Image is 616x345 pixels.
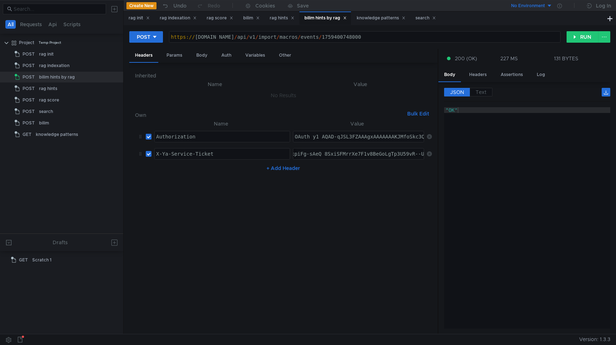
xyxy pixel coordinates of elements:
[135,71,432,80] h6: Inherited
[554,55,578,62] div: 131 BYTES
[23,83,35,94] span: POST
[39,118,49,128] div: bilim
[126,2,157,9] button: Create New
[129,49,158,63] div: Headers
[192,0,225,11] button: Redo
[137,33,150,41] div: POST
[191,49,213,62] div: Body
[32,255,52,265] div: Scratch 1
[141,80,289,89] th: Name
[240,49,271,62] div: Variables
[207,14,233,22] div: rag score
[455,55,477,62] span: 200 (OK)
[53,238,68,247] div: Drafts
[264,164,303,172] button: + Add Header
[567,31,598,43] button: RUN
[450,89,464,95] span: JSON
[304,14,347,22] div: bilim hints by rag
[438,68,461,82] div: Body
[129,14,150,22] div: rag init
[23,118,35,128] span: POST
[160,14,197,22] div: rag indexation
[135,111,404,119] h6: Own
[289,80,432,89] th: Value
[23,95,35,105] span: POST
[531,68,551,81] div: Log
[23,49,35,60] span: POST
[357,14,405,22] div: knowledge patterns
[39,83,57,94] div: rag hints
[129,31,163,43] button: POST
[39,106,53,117] div: search
[216,49,237,62] div: Auth
[255,1,275,10] div: Cookies
[157,0,192,11] button: Undo
[23,72,35,82] span: POST
[61,20,83,29] button: Scripts
[151,119,290,128] th: Name
[39,95,59,105] div: rag score
[14,5,102,13] input: Search...
[404,109,432,118] button: Bulk Edit
[511,3,545,9] div: No Environment
[476,89,486,95] span: Text
[18,20,44,29] button: Requests
[271,92,296,99] nz-embed-empty: No Results
[23,60,35,71] span: POST
[39,72,75,82] div: bilim hints by rag
[36,129,78,140] div: knowledge patterns
[19,37,34,48] div: Project
[23,129,32,140] span: GET
[270,14,294,22] div: rag hints
[273,49,297,62] div: Other
[46,20,59,29] button: Api
[415,14,436,22] div: search
[579,334,610,345] span: Version: 1.3.3
[208,1,220,10] div: Redo
[5,20,16,29] button: All
[23,106,35,117] span: POST
[39,49,54,60] div: rag init
[463,68,492,81] div: Headers
[495,68,529,81] div: Assertions
[297,3,309,8] div: Save
[161,49,188,62] div: Params
[39,60,69,71] div: rag indexation
[19,255,28,265] span: GET
[596,1,611,10] div: Log In
[243,14,260,22] div: bilim
[173,1,187,10] div: Undo
[500,55,518,62] div: 227 MS
[290,119,424,128] th: Value
[39,37,61,48] div: Temp Project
